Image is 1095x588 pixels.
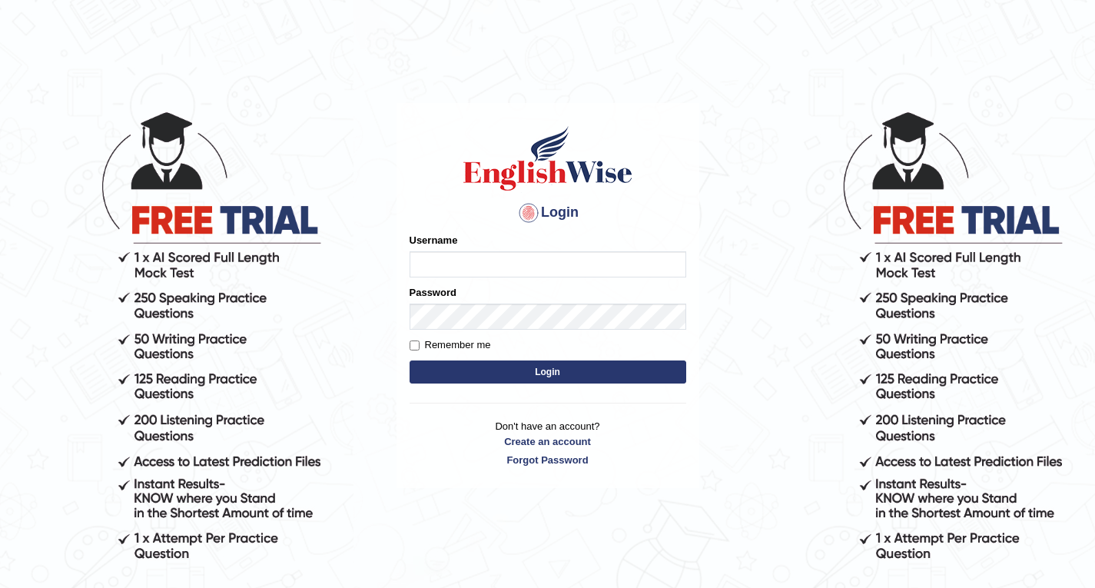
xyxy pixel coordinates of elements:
[410,201,686,225] h4: Login
[410,453,686,467] a: Forgot Password
[460,124,635,193] img: Logo of English Wise sign in for intelligent practice with AI
[410,341,420,350] input: Remember me
[410,360,686,384] button: Login
[410,285,456,300] label: Password
[410,434,686,449] a: Create an account
[410,233,458,247] label: Username
[410,337,491,353] label: Remember me
[410,419,686,467] p: Don't have an account?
